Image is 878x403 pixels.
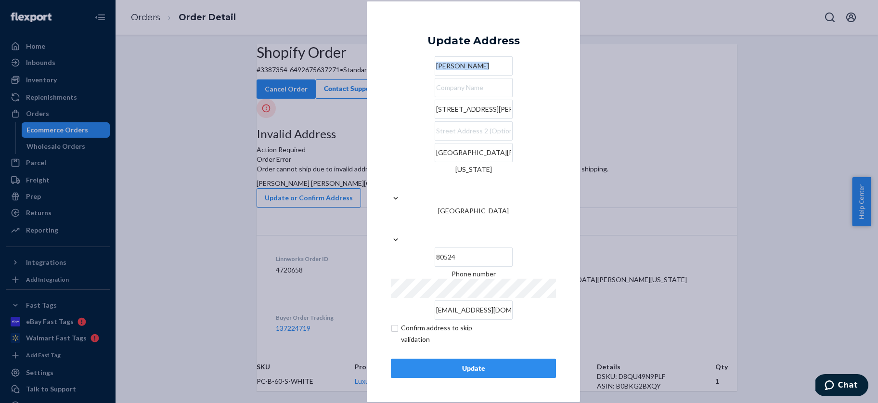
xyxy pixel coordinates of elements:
[473,216,474,235] input: [GEOGRAPHIC_DATA]
[435,143,513,162] input: City
[815,374,868,398] iframe: Opens a widget where you can chat to one of our agents
[391,165,556,174] div: [US_STATE]
[435,121,513,141] input: Street Address 2 (Optional)
[399,364,548,373] div: Update
[452,270,496,278] span: Phone number
[435,300,513,320] input: Email (Only Required for International)
[435,78,513,97] input: Company Name
[435,247,513,267] input: ZIP Code
[473,174,474,194] input: [US_STATE]
[391,206,556,216] div: [GEOGRAPHIC_DATA]
[435,56,513,76] input: First & Last Name
[435,100,513,119] input: Street Address
[427,35,520,46] div: Update Address
[391,359,556,378] button: Update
